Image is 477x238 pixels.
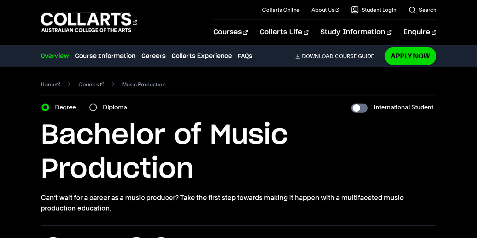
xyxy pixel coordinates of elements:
a: Course Information [75,52,135,61]
h1: Bachelor of Music Production [41,119,437,186]
a: FAQs [238,52,252,61]
a: Student Login [351,6,396,14]
label: Degree [55,102,80,113]
label: Diploma [103,102,132,113]
a: Home [41,79,61,90]
p: Can’t wait for a career as a music producer? Take the first step towards making it happen with a ... [41,192,437,214]
label: International Student [374,102,433,113]
a: DownloadCourse Guide [295,53,380,59]
a: Courses [213,20,248,45]
a: Overview [41,52,69,61]
a: Search [408,6,436,14]
a: Collarts Experience [172,52,232,61]
span: Download [302,53,333,59]
a: Collarts Online [262,6,299,14]
a: Collarts Life [260,20,308,45]
a: Enquire [403,20,436,45]
a: Courses [78,79,104,90]
a: Study Information [321,20,391,45]
a: Careers [141,52,166,61]
a: About Us [311,6,339,14]
span: Music Production [122,79,166,90]
div: Go to homepage [41,12,137,33]
a: Apply Now [385,47,436,65]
